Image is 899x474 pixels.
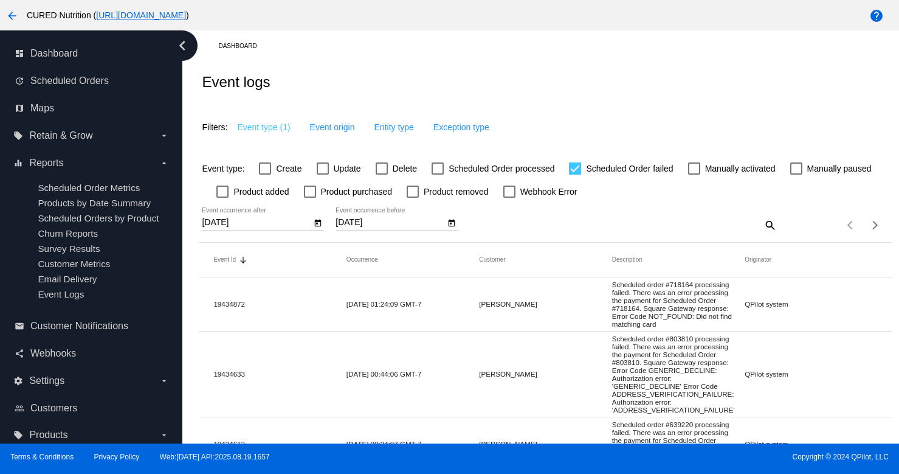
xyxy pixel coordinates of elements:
span: Customers [30,403,77,414]
a: email Customer Notifications [15,316,169,336]
span: Customer Notifications [30,321,128,332]
i: email [15,321,24,331]
span: CURED Nutrition ( ) [27,10,189,20]
h2: Event logs [202,74,270,91]
a: update Scheduled Orders [15,71,169,91]
mat-icon: search [762,215,777,234]
mat-cell: [DATE] 00:44:06 GMT-7 [346,367,479,381]
h4: Event type: [202,164,244,173]
span: Entity type [374,122,414,132]
input: Event occurrence before [336,218,445,228]
a: Terms & Conditions [10,453,74,461]
span: Retain & Grow [29,130,92,141]
a: Customer Metrics [38,259,110,269]
i: arrow_drop_down [159,376,169,386]
button: Change sorting for Id [213,256,236,263]
mat-cell: 19434872 [213,297,346,311]
a: Scheduled Orders by Product [38,213,159,223]
button: Event type (1) [227,116,300,138]
span: Update [334,161,361,176]
mat-cell: [PERSON_NAME] [479,437,611,451]
mat-cell: Scheduled order #803810 processing failed. There was an error processing the payment for Schedule... [612,332,745,417]
button: Entity type [365,116,424,138]
i: update [15,76,24,86]
button: Next page [863,213,887,237]
span: Product added [233,184,289,199]
span: Product removed [424,184,489,199]
i: settings [13,376,23,386]
a: people_outline Customers [15,399,169,418]
mat-cell: Scheduled order #639220 processing failed. There was an error processing the payment for Schedule... [612,417,745,471]
span: Scheduled Order failed [586,161,673,176]
span: Reports [29,158,63,169]
span: Delete [393,161,417,176]
mat-header-cell: Originator [745,256,877,263]
i: local_offer [13,131,23,141]
button: Exception type [424,116,499,138]
i: arrow_drop_down [159,158,169,168]
mat-cell: 19434613 [213,437,346,451]
span: Scheduled Order processed [449,161,554,176]
input: Event occurrence after [202,218,311,228]
mat-header-cell: Description [612,256,745,263]
i: map [15,103,24,113]
a: Scheduled Order Metrics [38,183,140,193]
a: Dashboard [218,37,267,55]
span: Manually paused [807,161,872,176]
a: Event Logs [38,289,84,299]
mat-cell: Scheduled order #718164 processing failed. There was an error processing the payment for Schedule... [612,277,745,331]
span: Settings [29,375,64,386]
a: dashboard Dashboard [15,44,169,63]
a: Email Delivery [38,274,97,284]
span: Product purchased [321,184,393,199]
h4: Filters: [202,122,227,132]
i: dashboard [15,49,24,58]
mat-cell: [PERSON_NAME] [479,297,611,311]
i: arrow_drop_down [159,131,169,141]
mat-cell: QPilot system [745,367,877,381]
a: share Webhooks [15,344,169,363]
span: Event type (1) [237,122,290,132]
i: local_offer [13,430,23,440]
span: Webhook Error [520,184,577,199]
mat-cell: [PERSON_NAME] [479,367,611,381]
mat-cell: QPilot system [745,297,877,311]
a: Churn Reports [38,228,98,239]
span: Survey Results [38,243,100,254]
a: [URL][DOMAIN_NAME] [96,10,186,20]
mat-cell: 19434633 [213,367,346,381]
i: arrow_drop_down [159,430,169,440]
span: Maps [30,103,54,114]
i: equalizer [13,158,23,168]
mat-icon: arrow_back [5,9,19,23]
a: Products by Date Summary [38,198,151,208]
i: share [15,349,24,358]
i: chevron_left [173,36,192,55]
button: Previous page [839,213,863,237]
i: people_outline [15,403,24,413]
span: Event origin [310,122,355,132]
span: Exception type [433,122,489,132]
button: Open calendar [445,216,458,229]
span: Products [29,430,67,441]
a: Web:[DATE] API:2025.08.19.1657 [160,453,270,461]
span: Manually activated [705,161,776,176]
mat-header-cell: Customer [479,256,611,263]
a: map Maps [15,99,169,118]
span: Scheduled Orders [30,75,109,86]
button: Open calendar [311,216,324,229]
mat-icon: help [869,9,884,23]
mat-header-cell: Occurrence [346,256,479,263]
button: Event origin [300,116,365,138]
mat-cell: QPilot system [745,437,877,451]
a: Privacy Policy [94,453,140,461]
span: Create [276,161,301,176]
span: Dashboard [30,48,78,59]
